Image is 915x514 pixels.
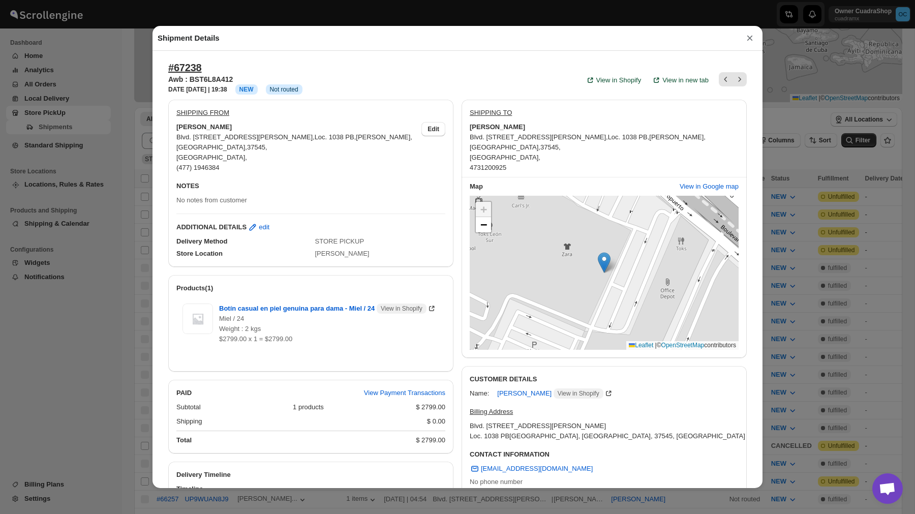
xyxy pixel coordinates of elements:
u: Billing Address [470,408,513,415]
button: Edit [421,122,445,136]
div: © contributors [626,341,739,350]
span: [PERSON_NAME] , [649,133,706,141]
div: 1 products [293,402,408,412]
span: NEW [239,86,254,93]
span: Blvd. [STREET_ADDRESS][PERSON_NAME] , [176,133,315,141]
span: Miel / 24 [219,315,244,322]
span: Not routed [270,85,298,94]
span: [PERSON_NAME] [315,250,370,257]
span: Loc. 1038 PB , [315,133,356,141]
span: View in new tab [662,75,709,85]
b: [DATE] | 19:38 [186,86,227,93]
span: (477) 1946384 [176,164,220,171]
span: Delivery Method [176,237,227,245]
h3: DATE [168,85,227,94]
span: [EMAIL_ADDRESS][DOMAIN_NAME] [481,464,593,474]
div: Name: [470,388,489,399]
h3: Timeline [176,484,445,494]
button: View in new tab [645,69,715,92]
span: [GEOGRAPHIC_DATA] , [176,154,247,161]
a: [PERSON_NAME] View in Shopify [497,389,613,397]
h2: Delivery Timeline [176,470,445,480]
a: Open chat [872,473,903,504]
button: edit [241,219,276,235]
b: ADDITIONAL DETAILS [176,222,247,232]
a: Zoom out [476,217,491,232]
span: Weight : 2 kgs [219,325,261,332]
a: OpenStreetMap [661,342,705,349]
span: View in Shopify [381,305,422,313]
img: Marker [598,252,611,273]
span: 4731200925 [470,164,506,171]
b: [PERSON_NAME] [470,122,525,132]
span: edit [259,222,269,232]
span: 37545 , [540,143,561,151]
h2: PAID [176,388,192,398]
span: View in Shopify [558,389,599,398]
a: [EMAIL_ADDRESS][DOMAIN_NAME] [464,461,599,477]
button: #67238 [168,62,202,74]
span: Store Location [176,250,223,257]
span: STORE PICKUP [315,237,364,245]
h3: CUSTOMER DETAILS [470,374,739,384]
h2: Products(1) [176,283,445,293]
button: Previous [719,72,733,86]
div: $ 0.00 [427,416,445,427]
span: Botín casual en piel genuina para dama - Miel / 24 [219,304,426,314]
div: $ 2799.00 [416,435,445,445]
span: View in Shopify [596,75,642,85]
span: No notes from customer [176,196,247,204]
span: [GEOGRAPHIC_DATA] , [176,143,247,151]
img: Item [182,304,213,334]
b: NOTES [176,182,199,190]
nav: Pagination [719,72,747,86]
b: Total [176,436,192,444]
div: Subtotal [176,402,285,412]
span: Loc. 1038 PB , [608,133,650,141]
a: View in Shopify [579,69,648,92]
b: Map [470,183,483,190]
h3: Awb : BST6L8A412 [168,74,302,84]
button: × [742,31,757,45]
h2: Shipment Details [158,33,220,43]
a: Botín casual en piel genuina para dama - Miel / 24 View in Shopify [219,305,437,312]
button: View in Google map [674,178,745,195]
b: [PERSON_NAME] [176,122,232,132]
a: Zoom in [476,202,491,217]
span: 37545 , [247,143,267,151]
div: Shipping [176,416,419,427]
span: Blvd. [STREET_ADDRESS][PERSON_NAME] , [470,133,608,141]
span: | [655,342,657,349]
div: $ 2799.00 [416,402,445,412]
a: Leaflet [629,342,653,349]
u: SHIPPING TO [470,109,512,116]
span: Edit [428,125,439,133]
button: View Payment Transactions [358,385,451,401]
span: + [480,203,487,216]
span: View Payment Transactions [364,388,445,398]
h3: CONTACT INFORMATION [470,449,739,460]
u: SHIPPING FROM [176,109,229,116]
div: Blvd. [STREET_ADDRESS][PERSON_NAME] Loc. 1038 PB [GEOGRAPHIC_DATA], [GEOGRAPHIC_DATA], 37545, [GE... [470,421,745,441]
span: [PERSON_NAME] , [356,133,412,141]
button: Next [733,72,747,86]
span: [GEOGRAPHIC_DATA] , [470,154,540,161]
span: [GEOGRAPHIC_DATA] , [470,143,540,151]
span: View in Google map [680,182,739,192]
span: − [480,218,487,231]
span: [PERSON_NAME] [497,388,603,399]
span: No phone number [470,478,523,486]
span: $2799.00 x 1 = $2799.00 [219,335,292,343]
